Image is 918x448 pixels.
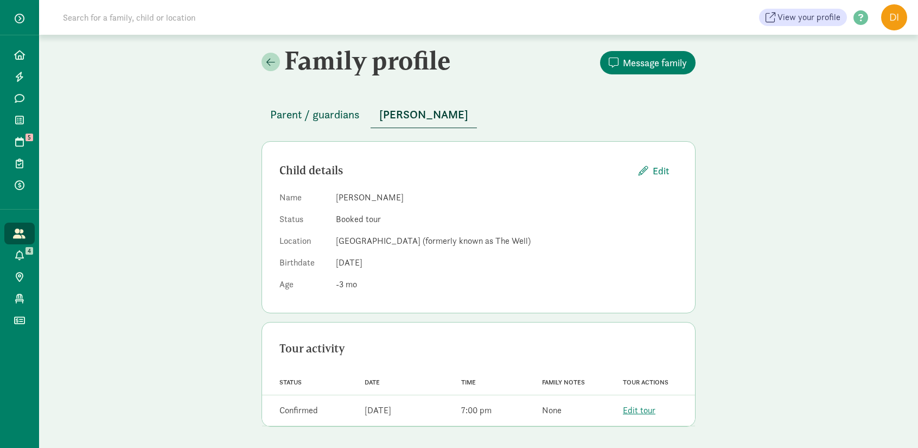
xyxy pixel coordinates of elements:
[56,7,361,28] input: Search for a family, child or location
[542,378,585,386] span: Family notes
[365,378,380,386] span: Date
[365,404,391,417] div: [DATE]
[262,102,368,128] button: Parent / guardians
[336,257,362,268] span: [DATE]
[279,256,327,274] dt: Birthdate
[279,213,327,230] dt: Status
[4,244,35,266] a: 4
[4,131,35,153] a: 5
[623,405,655,416] a: Edit tour
[25,134,33,141] span: 5
[461,404,492,417] div: 7:00 pm
[279,162,630,179] div: Child details
[336,235,678,248] dd: [GEOGRAPHIC_DATA] (formerly known as The Well)
[279,378,302,386] span: Status
[777,11,840,24] span: View your profile
[379,106,468,123] span: [PERSON_NAME]
[623,55,687,70] span: Message family
[864,396,918,448] iframe: Chat Widget
[630,159,678,182] button: Edit
[623,378,668,386] span: Tour actions
[336,191,678,204] dd: [PERSON_NAME]
[25,247,33,255] span: 4
[262,109,368,121] a: Parent / guardians
[371,102,477,128] button: [PERSON_NAME]
[270,106,360,123] span: Parent / guardians
[279,235,327,252] dt: Location
[279,191,327,209] dt: Name
[262,45,476,75] h2: Family profile
[371,109,477,121] a: [PERSON_NAME]
[279,278,327,295] dt: Age
[461,378,476,386] span: Time
[542,404,562,417] div: None
[653,163,669,178] span: Edit
[279,404,318,417] div: Confirmed
[336,213,678,226] dd: Booked tour
[336,279,357,290] span: -3
[279,340,678,357] div: Tour activity
[759,9,847,26] a: View your profile
[600,51,696,74] button: Message family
